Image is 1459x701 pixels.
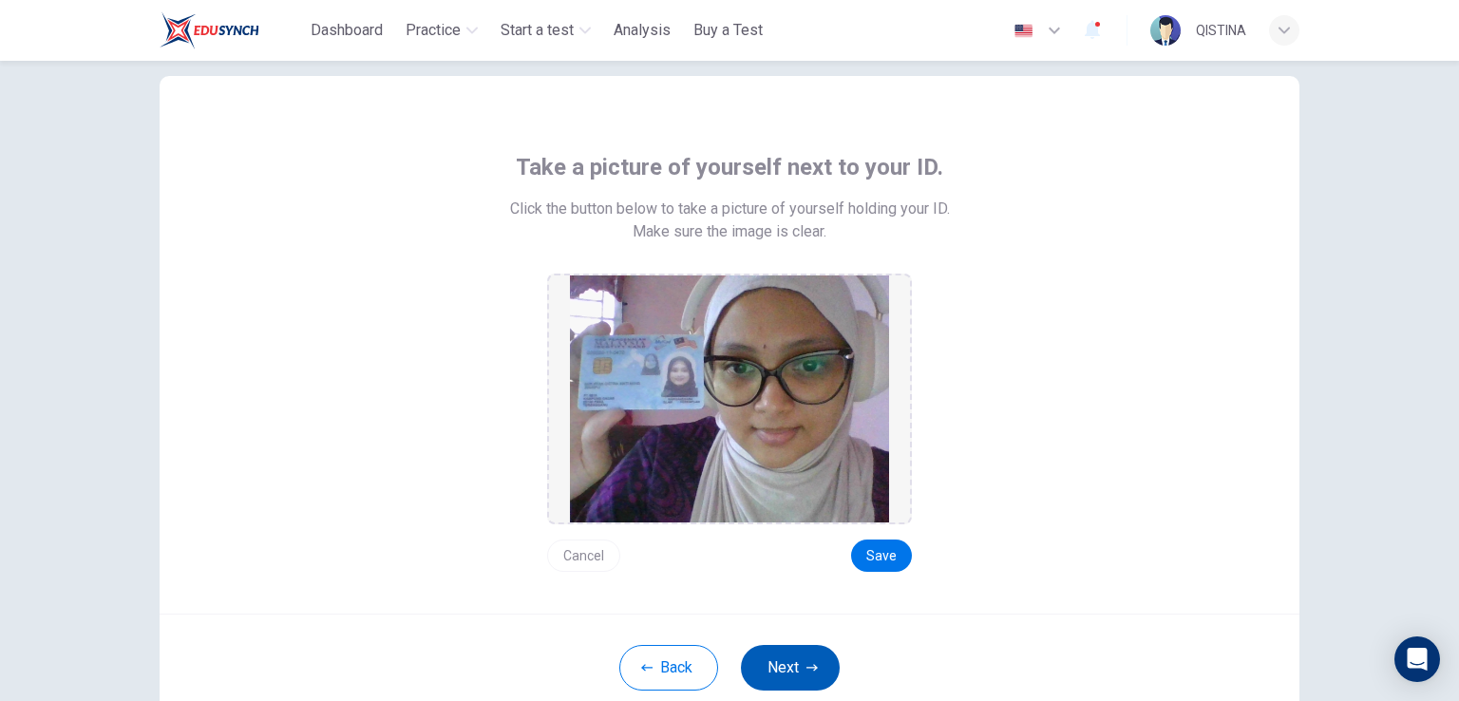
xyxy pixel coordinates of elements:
[851,540,912,572] button: Save
[547,540,620,572] button: Cancel
[686,13,770,47] button: Buy a Test
[606,13,678,47] button: Analysis
[570,275,889,522] img: preview screemshot
[516,152,943,182] span: Take a picture of yourself next to your ID.
[633,220,826,243] span: Make sure the image is clear.
[1196,19,1246,42] div: QISTINA
[510,198,950,220] span: Click the button below to take a picture of yourself holding your ID.
[1012,24,1035,38] img: en
[1150,15,1181,46] img: Profile picture
[693,19,763,42] span: Buy a Test
[311,19,383,42] span: Dashboard
[303,13,390,47] button: Dashboard
[398,13,485,47] button: Practice
[493,13,598,47] button: Start a test
[501,19,574,42] span: Start a test
[614,19,671,42] span: Analysis
[160,11,259,49] img: ELTC logo
[406,19,461,42] span: Practice
[160,11,303,49] a: ELTC logo
[741,645,840,691] button: Next
[619,645,718,691] button: Back
[1394,636,1440,682] div: Open Intercom Messenger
